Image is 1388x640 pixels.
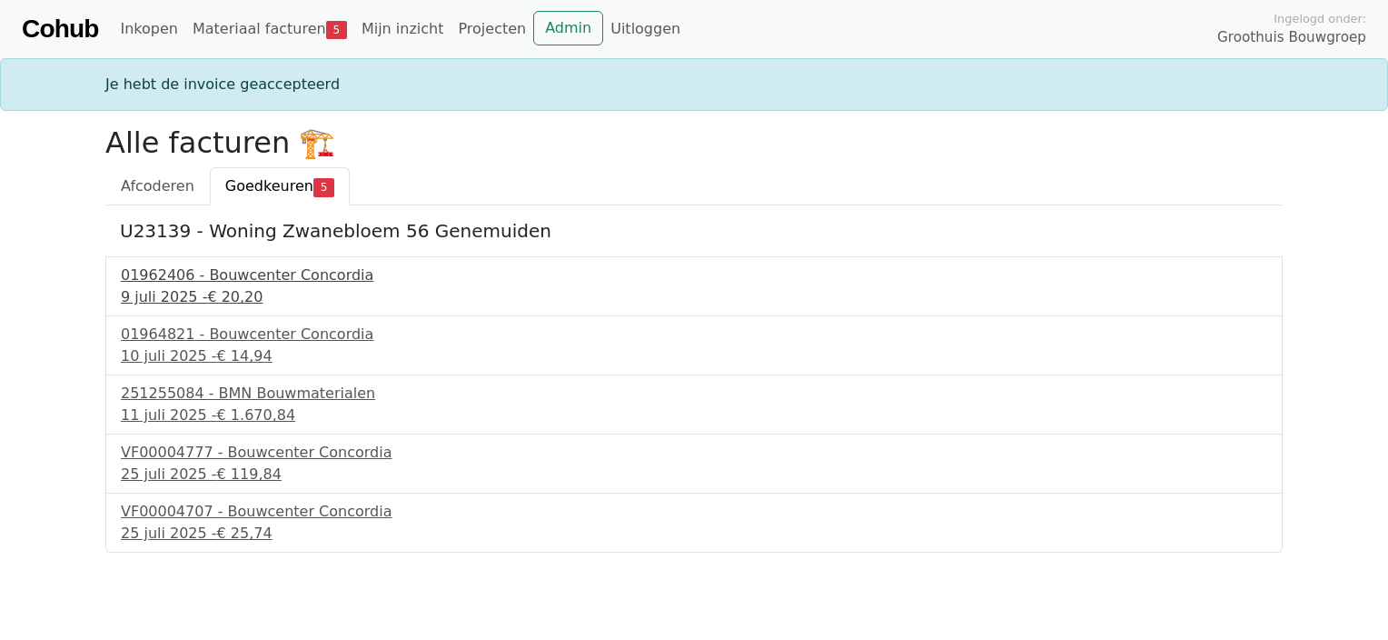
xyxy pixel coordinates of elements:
[603,11,688,47] a: Uitloggen
[120,220,1268,242] h5: U23139 - Woning Zwanebloem 56 Genemuiden
[105,125,1283,160] h2: Alle facturen 🏗️
[113,11,184,47] a: Inkopen
[121,501,1267,523] div: VF00004707 - Bouwcenter Concordia
[121,177,194,195] span: Afcoderen
[121,265,1267,308] a: 01962406 - Bouwcenter Concordia9 juli 2025 -€ 20,20
[22,7,98,51] a: Cohub
[217,347,273,365] span: € 14,94
[185,11,354,47] a: Materiaal facturen5
[533,11,603,45] a: Admin
[121,345,1267,367] div: 10 juli 2025 -
[121,464,1267,485] div: 25 juli 2025 -
[121,442,1267,464] div: VF00004777 - Bouwcenter Concordia
[94,74,1294,95] div: Je hebt de invoice geaccepteerd
[217,465,282,483] span: € 119,84
[121,442,1267,485] a: VF00004777 - Bouwcenter Concordia25 juli 2025 -€ 119,84
[121,383,1267,405] div: 251255084 - BMN Bouwmaterialen
[207,288,263,305] span: € 20,20
[121,501,1267,545] a: VF00004707 - Bouwcenter Concordia25 juli 2025 -€ 25,74
[354,11,451,47] a: Mijn inzicht
[121,324,1267,345] div: 01964821 - Bouwcenter Concordia
[1217,27,1366,48] span: Groothuis Bouwgroep
[217,525,273,542] span: € 25,74
[326,21,347,39] span: 5
[121,383,1267,426] a: 251255084 - BMN Bouwmaterialen11 juli 2025 -€ 1.670,84
[105,167,210,205] a: Afcoderen
[121,405,1267,426] div: 11 juli 2025 -
[451,11,533,47] a: Projecten
[121,265,1267,286] div: 01962406 - Bouwcenter Concordia
[313,178,334,196] span: 5
[121,286,1267,308] div: 9 juli 2025 -
[121,523,1267,545] div: 25 juli 2025 -
[217,406,296,424] span: € 1.670,84
[121,324,1267,367] a: 01964821 - Bouwcenter Concordia10 juli 2025 -€ 14,94
[1274,10,1366,27] span: Ingelogd onder:
[210,167,350,205] a: Goedkeuren5
[225,177,313,195] span: Goedkeuren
